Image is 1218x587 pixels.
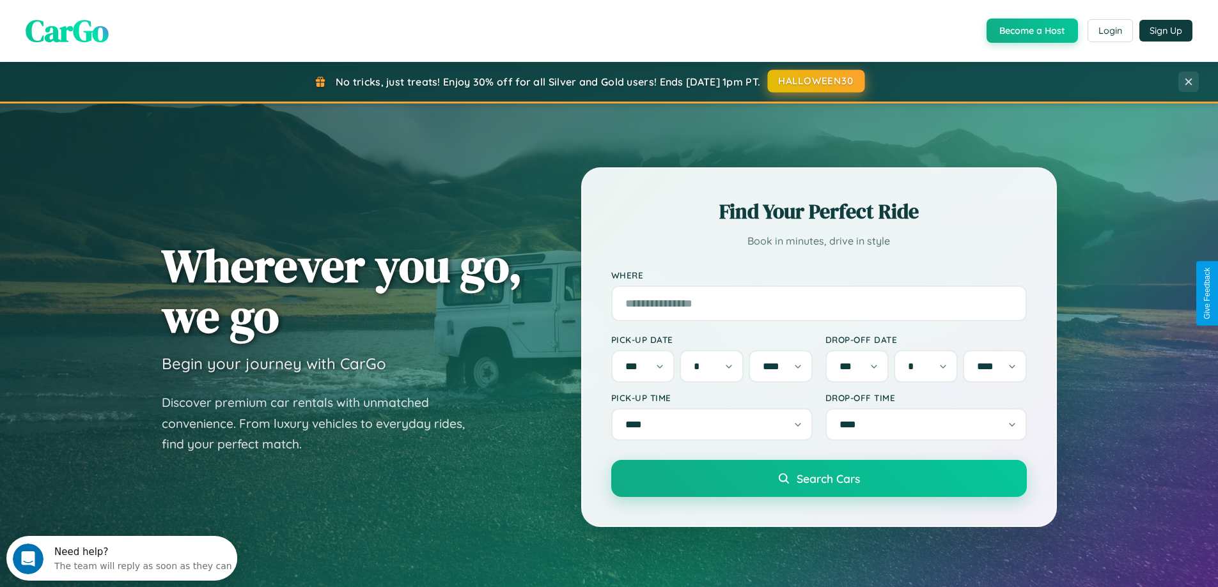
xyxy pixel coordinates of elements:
[825,334,1027,345] label: Drop-off Date
[48,21,226,34] div: The team will reply as soon as they can
[162,354,386,373] h3: Begin your journey with CarGo
[336,75,760,88] span: No tricks, just treats! Enjoy 30% off for all Silver and Gold users! Ends [DATE] 1pm PT.
[48,11,226,21] div: Need help?
[1203,268,1212,319] div: Give Feedback
[611,232,1027,250] p: Book in minutes, drive in style
[26,10,109,52] span: CarGo
[611,392,813,403] label: Pick-up Time
[797,471,860,485] span: Search Cars
[1088,19,1133,42] button: Login
[611,460,1027,497] button: Search Cars
[6,536,237,581] iframe: Intercom live chat discovery launcher
[987,19,1078,43] button: Become a Host
[13,544,43,574] iframe: Intercom live chat
[611,197,1027,225] h2: Find Your Perfect Ride
[1139,20,1192,42] button: Sign Up
[611,270,1027,280] label: Where
[611,334,813,345] label: Pick-up Date
[768,70,865,93] button: HALLOWEEN30
[825,392,1027,403] label: Drop-off Time
[162,240,522,341] h1: Wherever you go, we go
[5,5,238,40] div: Open Intercom Messenger
[162,392,481,455] p: Discover premium car rentals with unmatched convenience. From luxury vehicles to everyday rides, ...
